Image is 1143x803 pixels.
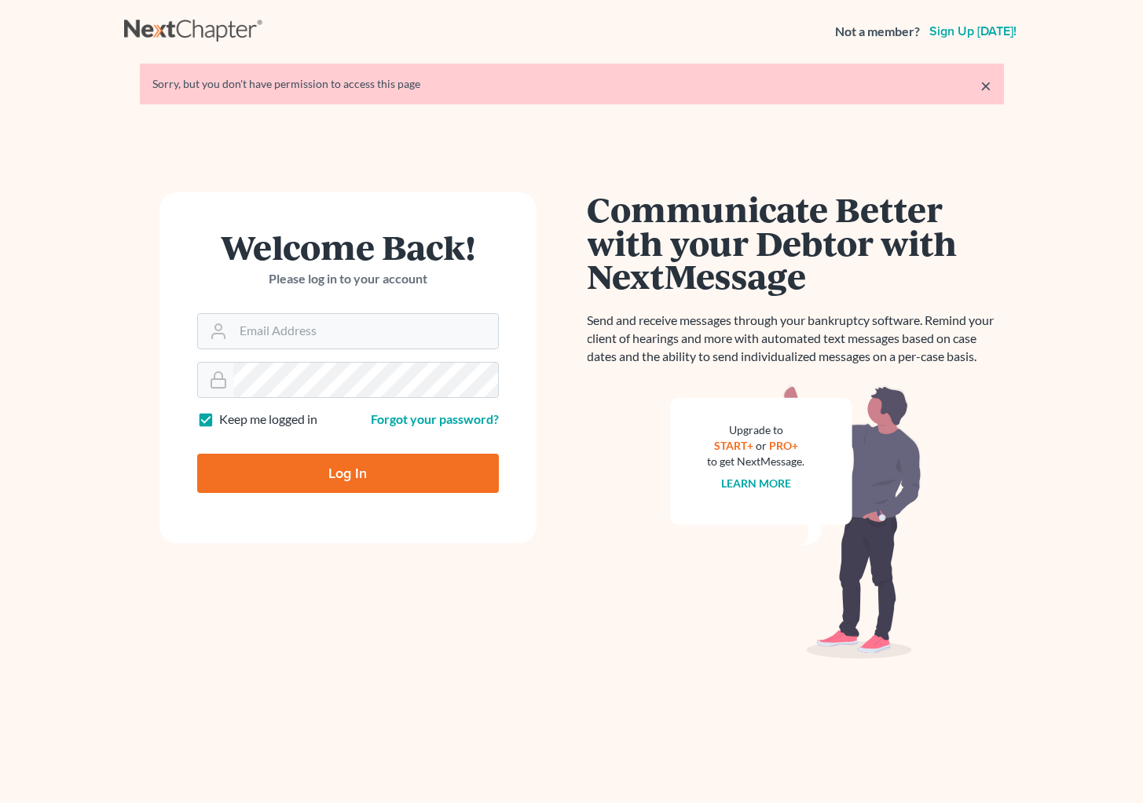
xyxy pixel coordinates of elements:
a: × [980,76,991,95]
p: Send and receive messages through your bankruptcy software. Remind your client of hearings and mo... [588,312,1004,366]
a: PRO+ [769,439,798,452]
div: to get NextMessage. [708,454,805,469]
p: Please log in to your account [197,270,499,288]
h1: Communicate Better with your Debtor with NextMessage [588,192,1004,293]
img: nextmessage_bg-59042aed3d76b12b5cd301f8e5b87938c9018125f34e5fa2b7a6b67550977c72.svg [670,385,921,659]
span: or [756,439,767,452]
a: Forgot your password? [371,411,499,426]
a: Learn more [721,476,791,490]
strong: Not a member? [835,23,920,41]
div: Upgrade to [708,422,805,438]
a: Sign up [DATE]! [926,25,1020,38]
h1: Welcome Back! [197,230,499,264]
input: Email Address [233,314,498,349]
label: Keep me logged in [219,411,317,429]
div: Sorry, but you don't have permission to access this page [152,76,991,92]
input: Log In [197,454,499,493]
a: START+ [714,439,753,452]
